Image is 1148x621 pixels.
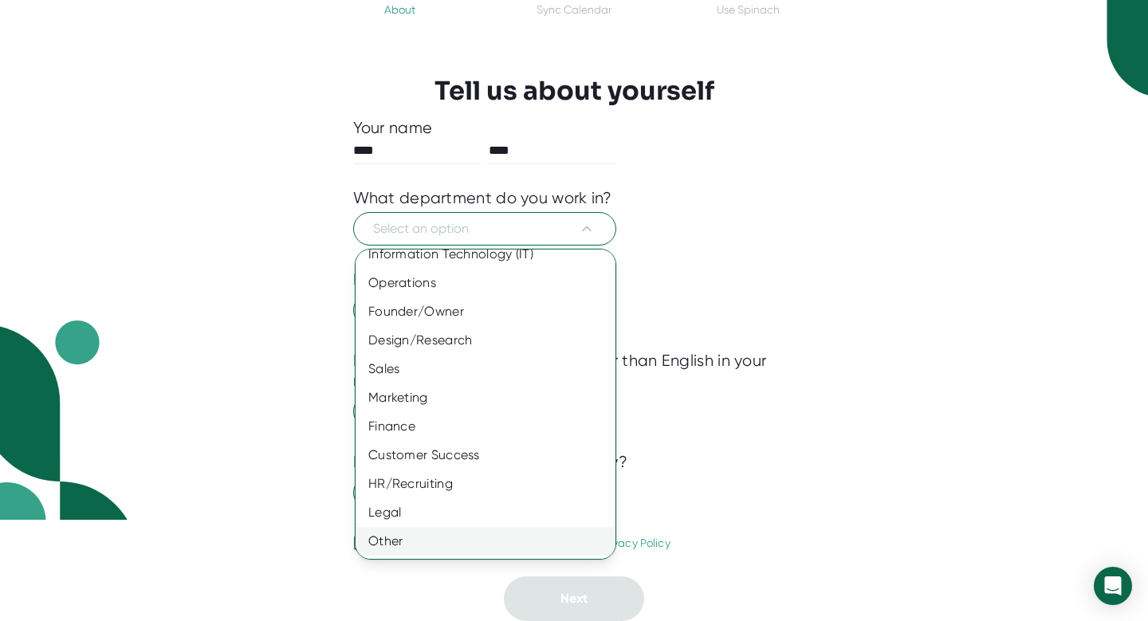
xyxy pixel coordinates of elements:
div: Marketing [356,383,615,412]
div: Finance [356,412,615,441]
div: Legal [356,498,615,527]
div: Sales [356,355,615,383]
div: HR/Recruiting [356,470,615,498]
div: Open Intercom Messenger [1094,567,1132,605]
div: Other [356,527,615,556]
div: Information Technology (IT) [356,240,615,269]
div: Design/Research [356,326,615,355]
div: Customer Success [356,441,615,470]
div: Founder/Owner [356,297,615,326]
div: Operations [356,269,615,297]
